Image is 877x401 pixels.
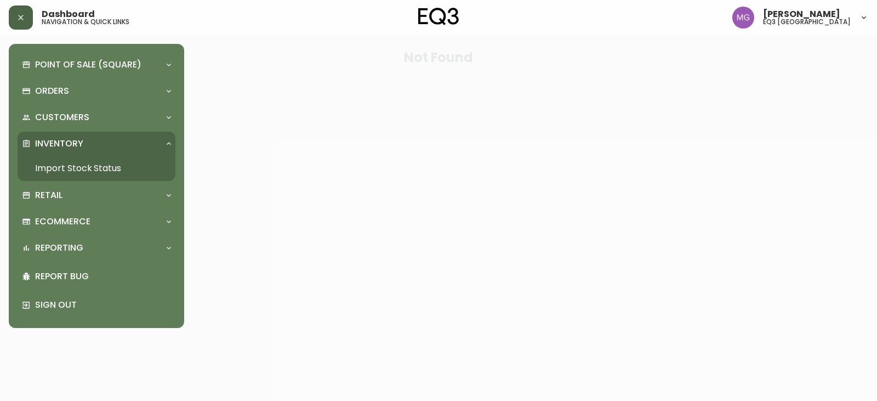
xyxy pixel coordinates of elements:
[18,183,175,207] div: Retail
[18,236,175,260] div: Reporting
[18,156,175,181] a: Import Stock Status
[35,111,89,123] p: Customers
[35,189,62,201] p: Retail
[35,59,141,71] p: Point of Sale (Square)
[35,270,171,283] p: Report Bug
[18,53,175,77] div: Point of Sale (Square)
[42,19,129,25] h5: navigation & quick links
[18,79,175,103] div: Orders
[35,242,83,254] p: Reporting
[732,7,754,29] img: de8837be2a95cd31bb7c9ae23fe16153
[35,85,69,97] p: Orders
[418,8,459,25] img: logo
[35,138,83,150] p: Inventory
[35,299,171,311] p: Sign Out
[18,132,175,156] div: Inventory
[42,10,95,19] span: Dashboard
[18,291,175,319] div: Sign Out
[763,10,840,19] span: [PERSON_NAME]
[18,210,175,234] div: Ecommerce
[763,19,851,25] h5: eq3 [GEOGRAPHIC_DATA]
[18,105,175,129] div: Customers
[18,262,175,291] div: Report Bug
[35,216,90,228] p: Ecommerce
